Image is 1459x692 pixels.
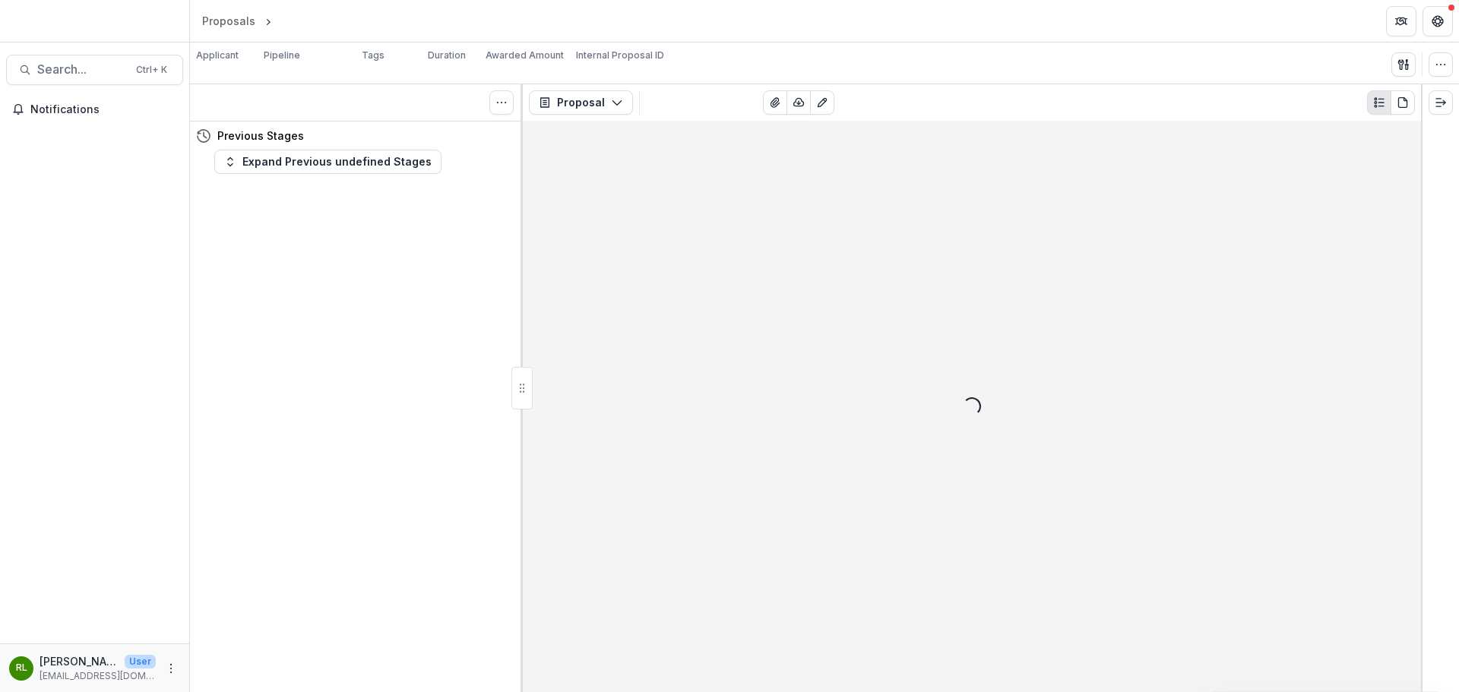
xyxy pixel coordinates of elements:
[6,55,183,85] button: Search...
[125,655,156,668] p: User
[202,13,255,29] div: Proposals
[16,663,27,673] div: Rebekah Lerch
[196,49,239,62] p: Applicant
[214,150,441,174] button: Expand Previous undefined Stages
[196,10,261,32] a: Proposals
[133,62,170,78] div: Ctrl + K
[1386,6,1416,36] button: Partners
[763,90,787,115] button: View Attached Files
[1367,90,1391,115] button: Plaintext view
[529,90,633,115] button: Proposal
[810,90,834,115] button: Edit as form
[40,653,119,669] p: [PERSON_NAME]
[162,659,180,678] button: More
[1429,90,1453,115] button: Expand right
[40,669,156,683] p: [EMAIL_ADDRESS][DOMAIN_NAME]
[196,10,340,32] nav: breadcrumb
[37,62,127,77] span: Search...
[486,49,564,62] p: Awarded Amount
[489,90,514,115] button: Toggle View Cancelled Tasks
[1423,6,1453,36] button: Get Help
[576,49,664,62] p: Internal Proposal ID
[6,97,183,122] button: Notifications
[1391,90,1415,115] button: PDF view
[217,128,304,144] h4: Previous Stages
[428,49,466,62] p: Duration
[264,49,300,62] p: Pipeline
[362,49,385,62] p: Tags
[30,103,177,116] span: Notifications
